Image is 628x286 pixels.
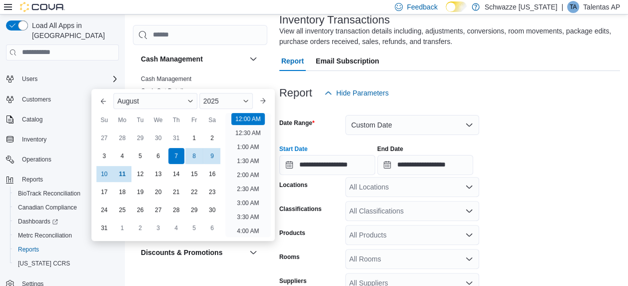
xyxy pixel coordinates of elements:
[18,113,46,125] button: Catalog
[18,259,70,267] span: [US_STATE] CCRS
[14,229,76,241] a: Metrc Reconciliation
[14,243,119,255] span: Reports
[168,112,184,128] div: Th
[114,202,130,218] div: day-25
[233,225,263,237] li: 4:00 AM
[14,257,74,269] a: [US_STATE] CCRS
[14,243,43,255] a: Reports
[186,148,202,164] div: day-8
[10,256,123,270] button: [US_STATE] CCRS
[316,51,379,71] span: Email Subscription
[14,215,119,227] span: Dashboards
[255,93,271,109] button: Next month
[18,113,119,125] span: Catalog
[96,184,112,200] div: day-17
[22,95,51,103] span: Customers
[132,148,148,164] div: day-5
[233,169,263,181] li: 2:00 AM
[279,26,615,47] div: View all inventory transaction details including, adjustments, conversions, room movements, packa...
[281,51,304,71] span: Report
[247,246,259,258] button: Discounts & Promotions
[204,166,220,182] div: day-16
[204,112,220,128] div: Sa
[465,183,473,191] button: Open list of options
[231,127,265,139] li: 12:30 AM
[96,202,112,218] div: day-24
[18,133,50,145] button: Inventory
[186,112,202,128] div: Fr
[2,152,123,166] button: Operations
[204,202,220,218] div: day-30
[2,92,123,106] button: Customers
[204,184,220,200] div: day-23
[279,119,315,127] label: Date Range
[22,115,42,123] span: Catalog
[2,112,123,126] button: Catalog
[132,130,148,146] div: day-29
[132,220,148,236] div: day-2
[18,217,58,225] span: Dashboards
[279,205,322,213] label: Classifications
[320,83,393,103] button: Hide Parameters
[96,148,112,164] div: day-3
[168,184,184,200] div: day-21
[141,247,245,257] button: Discounts & Promotions
[233,211,263,223] li: 3:30 AM
[18,153,55,165] button: Operations
[150,184,166,200] div: day-20
[141,54,203,64] h3: Cash Management
[168,166,184,182] div: day-14
[95,93,111,109] button: Previous Month
[446,1,467,12] input: Dark Mode
[279,14,390,26] h3: Inventory Transactions
[132,184,148,200] div: day-19
[186,130,202,146] div: day-1
[18,203,77,211] span: Canadian Compliance
[22,75,37,83] span: Users
[186,202,202,218] div: day-29
[465,231,473,239] button: Open list of options
[18,231,72,239] span: Metrc Reconciliation
[117,97,139,105] span: August
[18,73,119,85] span: Users
[150,112,166,128] div: We
[18,153,119,165] span: Operations
[168,220,184,236] div: day-4
[150,148,166,164] div: day-6
[14,257,119,269] span: Washington CCRS
[345,115,479,135] button: Custom Date
[225,113,271,237] ul: Time
[141,87,186,94] a: Cash Out Details
[279,253,300,261] label: Rooms
[20,2,65,12] img: Cova
[465,255,473,263] button: Open list of options
[22,175,43,183] span: Reports
[114,184,130,200] div: day-18
[96,220,112,236] div: day-31
[132,112,148,128] div: Tu
[279,145,308,153] label: Start Date
[570,1,577,13] span: TA
[186,220,202,236] div: day-5
[18,73,41,85] button: Users
[279,229,305,237] label: Products
[233,197,263,209] li: 3:00 AM
[10,200,123,214] button: Canadian Compliance
[141,75,191,83] span: Cash Management
[583,1,620,13] p: Talentas AP
[2,132,123,146] button: Inventory
[22,155,51,163] span: Operations
[247,53,259,65] button: Cash Management
[18,93,119,105] span: Customers
[114,112,130,128] div: Mo
[141,87,186,95] span: Cash Out Details
[168,202,184,218] div: day-28
[132,202,148,218] div: day-26
[485,1,558,13] p: Schwazze [US_STATE]
[10,228,123,242] button: Metrc Reconciliation
[186,166,202,182] div: day-15
[336,88,389,98] span: Hide Parameters
[14,201,81,213] a: Canadian Compliance
[279,87,312,99] h3: Report
[561,1,563,13] p: |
